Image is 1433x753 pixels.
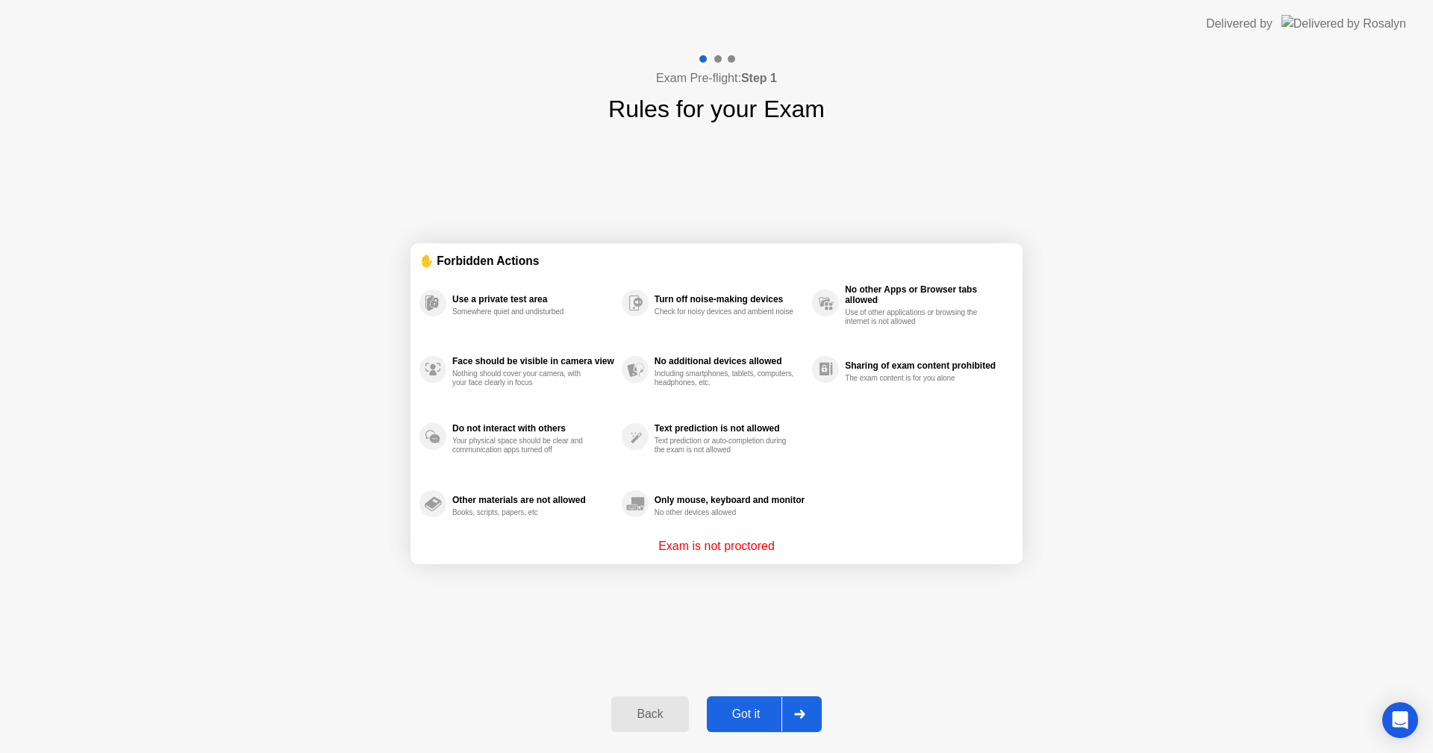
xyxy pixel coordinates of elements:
[1382,702,1418,738] div: Open Intercom Messenger
[611,696,688,732] button: Back
[655,307,796,316] div: Check for noisy devices and ambient noise
[655,423,805,434] div: Text prediction is not allowed
[655,294,805,304] div: Turn off noise-making devices
[419,252,1014,269] div: ✋ Forbidden Actions
[845,360,1006,371] div: Sharing of exam content prohibited
[655,437,796,454] div: Text prediction or auto-completion during the exam is not allowed
[608,91,825,127] h1: Rules for your Exam
[452,423,614,434] div: Do not interact with others
[1281,15,1406,32] img: Delivered by Rosalyn
[452,307,593,316] div: Somewhere quiet and undisturbed
[711,707,781,721] div: Got it
[655,356,805,366] div: No additional devices allowed
[658,537,775,555] p: Exam is not proctored
[452,508,593,517] div: Books, scripts, papers, etc
[845,374,986,383] div: The exam content is for you alone
[452,356,614,366] div: Face should be visible in camera view
[655,495,805,505] div: Only mouse, keyboard and monitor
[452,437,593,454] div: Your physical space should be clear and communication apps turned off
[741,72,777,84] b: Step 1
[452,294,614,304] div: Use a private test area
[845,308,986,326] div: Use of other applications or browsing the internet is not allowed
[655,369,796,387] div: Including smartphones, tablets, computers, headphones, etc.
[656,69,777,87] h4: Exam Pre-flight:
[1206,15,1273,33] div: Delivered by
[452,369,593,387] div: Nothing should cover your camera, with your face clearly in focus
[616,707,684,721] div: Back
[655,508,796,517] div: No other devices allowed
[707,696,822,732] button: Got it
[845,284,1006,305] div: No other Apps or Browser tabs allowed
[452,495,614,505] div: Other materials are not allowed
